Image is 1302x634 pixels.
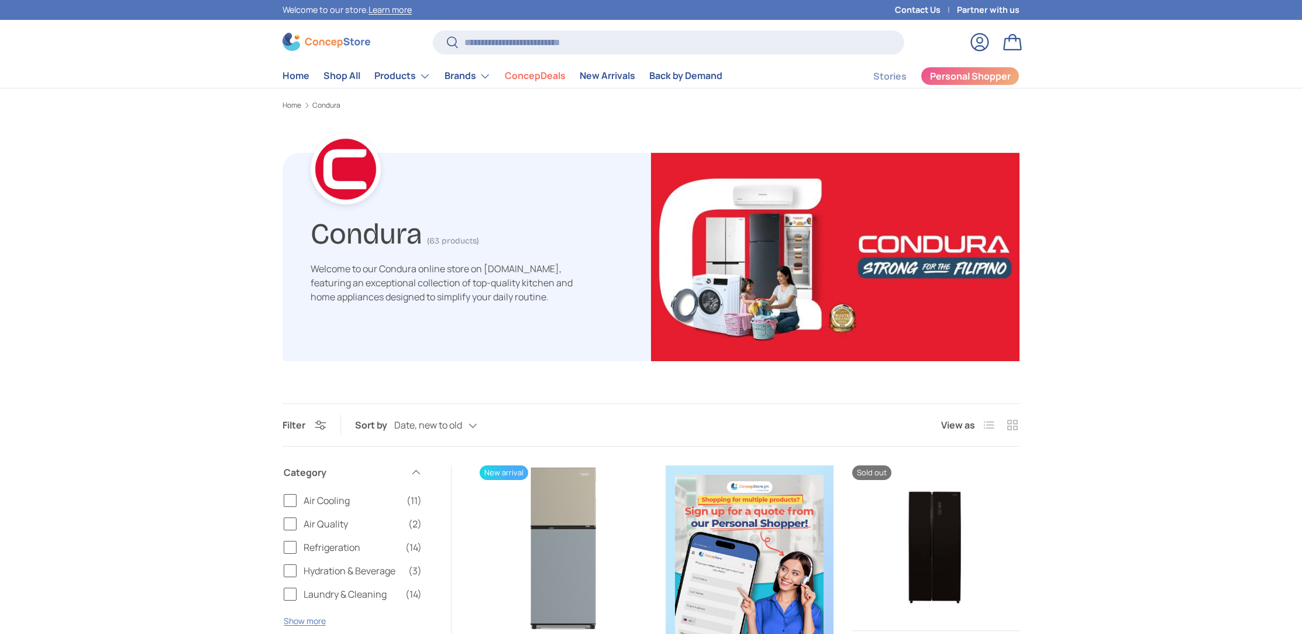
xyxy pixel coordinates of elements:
a: Shop All [323,64,360,87]
summary: Brands [438,64,498,88]
nav: Breadcrumbs [283,100,1019,111]
label: Sort by [355,418,394,432]
span: (11) [407,494,422,508]
a: Condura BE YOU Series Limited Edition Refrigerator [480,465,647,633]
a: Partner with us [957,4,1019,16]
span: New arrival [480,465,528,480]
a: Learn more [368,4,412,15]
span: (2) [408,517,422,531]
img: ConcepStore [283,33,370,51]
a: New Arrivals [580,64,635,87]
span: Filter [283,419,305,431]
nav: Primary [283,64,722,88]
span: Air Quality [304,517,401,531]
span: Category [284,465,403,479]
span: Laundry & Cleaning [304,587,398,601]
a: Condura [312,102,340,109]
span: View as [941,418,975,432]
a: Contact Us [895,4,957,16]
button: Filter [283,419,326,431]
span: Hydration & Beverage [304,564,401,578]
a: ConcepDeals [505,64,566,87]
span: Air Cooling [304,494,399,508]
summary: Products [367,64,438,88]
button: Date, new to old [394,415,501,436]
span: Date, new to old [394,420,462,431]
nav: Secondary [845,64,1019,88]
p: Welcome to our store. [283,4,412,16]
span: Personal Shopper [930,71,1011,81]
span: Sold out [852,465,891,480]
a: Home [283,102,301,109]
a: Back by Demand [649,64,722,87]
h1: Condura [311,212,422,251]
span: (63 products) [427,236,479,246]
a: Home [283,64,309,87]
p: Welcome to our Condura online store on [DOMAIN_NAME], featuring an exceptional collection of top-... [311,262,585,304]
button: Show more [284,615,326,626]
a: Products [374,64,430,88]
a: Stories [873,65,907,88]
span: (3) [408,564,422,578]
a: Condura Icon No Frost Side by Side [852,465,1019,633]
a: Personal Shopper [921,67,1019,85]
span: Refrigeration [304,540,398,554]
span: (14) [405,587,422,601]
span: (14) [405,540,422,554]
img: Condura [651,153,1019,361]
a: Brands [445,64,491,88]
summary: Category [284,451,422,494]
